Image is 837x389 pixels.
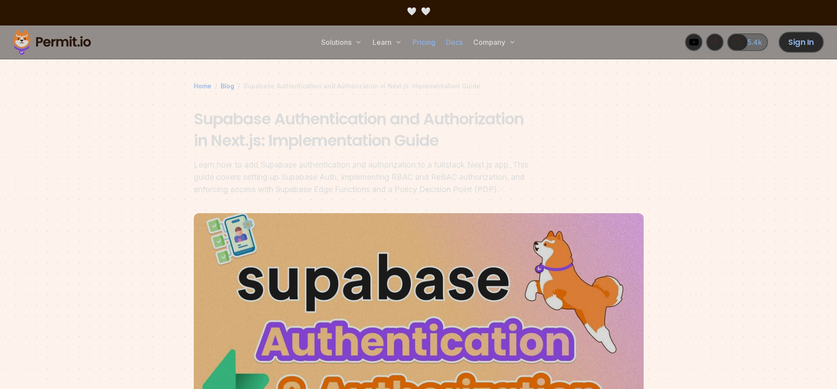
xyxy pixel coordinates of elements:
a: Sign In [779,32,824,53]
img: Permit logo [9,27,95,57]
h1: Supabase Authentication and Authorization in Next.js: Implementation Guide [194,108,531,152]
button: Learn [369,33,406,51]
div: 🤍 🤍 [21,5,816,20]
a: Blog [221,82,234,91]
a: Docs [442,33,466,51]
div: Learn how to add Supabase authentication and authorization to a fullstack Next.js app. This guide... [194,159,531,196]
span: 5.4k [742,37,762,47]
a: 5.4k [727,33,768,51]
button: Company [470,33,519,51]
a: Home [194,82,211,91]
div: / / [194,82,644,91]
a: Pricing [409,33,439,51]
button: Solutions [318,33,366,51]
